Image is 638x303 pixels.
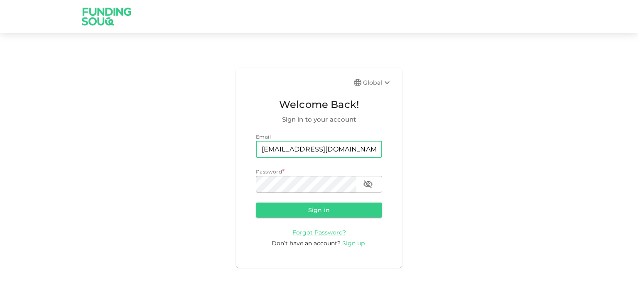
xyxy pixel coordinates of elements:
span: Sign up [342,239,365,247]
div: Global [363,78,392,88]
span: Sign in to your account [256,115,382,125]
input: password [256,176,356,193]
span: Don’t have an account? [272,239,341,247]
input: email [256,141,382,158]
span: Email [256,134,271,140]
span: Forgot Password? [292,229,346,236]
a: Forgot Password? [292,228,346,236]
span: Welcome Back! [256,97,382,112]
button: Sign in [256,203,382,217]
span: Password [256,169,282,175]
